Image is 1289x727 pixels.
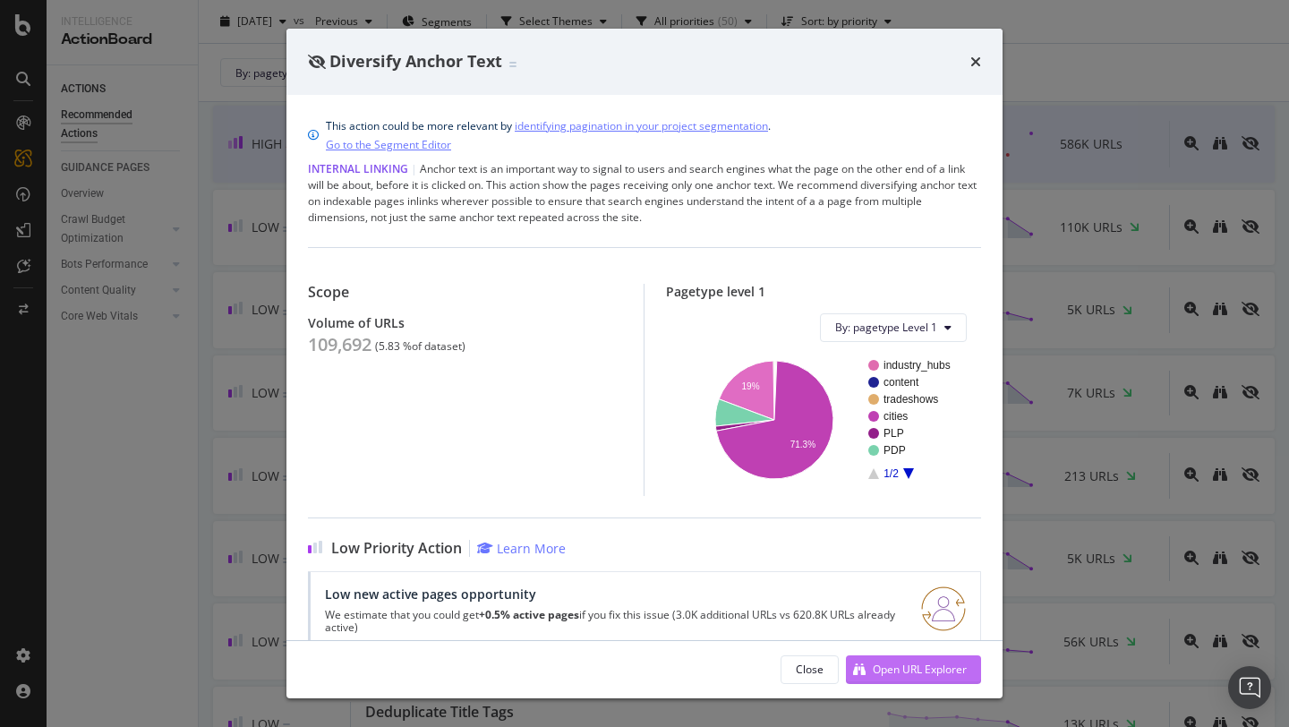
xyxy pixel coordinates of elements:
div: Anchor text is an important way to signal to users and search engines what the page on the other ... [308,161,981,226]
text: 71.3% [790,440,815,449]
text: PDP [884,444,906,457]
text: tradeshows [884,393,938,406]
div: Open URL Explorer [873,662,967,677]
div: Close [796,662,824,677]
text: industry_hubs [884,359,951,372]
p: We estimate that you could get if you fix this issue (3.0K additional URLs vs 620.8K URLs already... [325,609,900,634]
button: By: pagetype Level 1 [820,313,967,342]
div: times [970,50,981,73]
a: identifying pagination in your project segmentation [515,116,768,135]
img: RO06QsNG.png [921,586,966,631]
div: Volume of URLs [308,315,622,330]
div: eye-slash [308,55,326,69]
img: Equal [509,62,516,67]
span: Internal Linking [308,161,408,176]
div: info banner [308,116,981,154]
div: Low new active pages opportunity [325,586,900,602]
strong: +0.5% active pages [479,607,579,622]
text: PLP [884,427,904,440]
span: Low Priority Action [331,540,462,557]
button: Close [781,655,839,684]
div: modal [286,29,1003,698]
svg: A chart. [680,356,967,482]
div: This action could be more relevant by . [326,116,771,154]
div: Learn More [497,540,566,557]
div: Scope [308,284,622,301]
text: content [884,376,919,389]
div: ( 5.83 % of dataset ) [375,340,465,353]
text: 1/2 [884,467,899,480]
a: Go to the Segment Editor [326,135,451,154]
span: By: pagetype Level 1 [835,320,937,335]
div: Pagetype level 1 [666,284,981,299]
text: cities [884,410,908,423]
text: 19% [742,381,760,391]
button: Open URL Explorer [846,655,981,684]
a: Learn More [477,540,566,557]
div: Open Intercom Messenger [1228,666,1271,709]
span: | [411,161,417,176]
div: 109,692 [308,334,371,355]
span: Diversify Anchor Text [329,50,502,72]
